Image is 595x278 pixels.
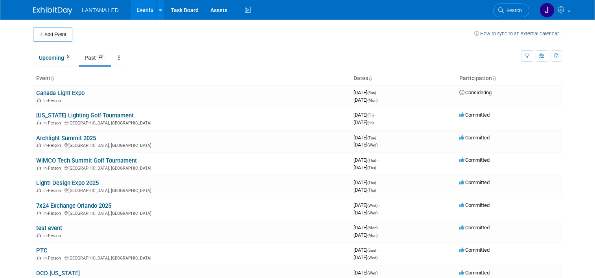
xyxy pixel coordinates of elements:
span: - [377,179,378,185]
div: [GEOGRAPHIC_DATA], [GEOGRAPHIC_DATA] [36,165,347,171]
span: In-Person [43,166,63,171]
span: Considering [459,90,492,95]
span: (Sun) [367,91,376,95]
a: test event [36,225,62,232]
img: Jane Divis [540,3,554,18]
a: Archlight Summit 2025 [36,135,96,142]
span: - [379,270,380,276]
div: [GEOGRAPHIC_DATA], [GEOGRAPHIC_DATA] [36,187,347,193]
span: (Thu) [367,181,376,185]
th: Participation [456,72,562,85]
span: (Wed) [367,256,378,260]
span: Committed [459,157,490,163]
img: In-Person Event [37,233,41,237]
th: Dates [350,72,456,85]
img: In-Person Event [37,211,41,215]
span: (Wed) [367,143,378,147]
a: Sort by Start Date [368,75,372,81]
span: [DATE] [354,119,374,125]
span: [DATE] [354,202,380,208]
span: Committed [459,247,490,253]
img: In-Person Event [37,256,41,260]
a: Search [493,4,529,17]
div: [GEOGRAPHIC_DATA], [GEOGRAPHIC_DATA] [36,254,347,261]
span: (Mon) [367,226,378,230]
div: [GEOGRAPHIC_DATA], [GEOGRAPHIC_DATA] [36,142,347,148]
span: - [377,157,378,163]
img: In-Person Event [37,143,41,147]
span: [DATE] [354,247,378,253]
a: Upcoming5 [33,50,77,65]
span: - [377,135,378,141]
span: (Fri) [367,121,374,125]
span: Committed [459,225,490,230]
span: (Thu) [367,188,376,192]
span: (Sun) [367,248,376,252]
span: [DATE] [354,179,378,185]
span: In-Person [43,256,63,261]
span: (Mon) [367,233,378,238]
a: Sort by Participation Type [492,75,496,81]
img: In-Person Event [37,121,41,124]
span: [DATE] [354,112,376,118]
span: Search [504,7,522,13]
span: [DATE] [354,135,378,141]
span: Committed [459,202,490,208]
span: (Tue) [367,136,376,140]
span: - [377,247,378,253]
a: Past23 [79,50,111,65]
span: (Mon) [367,98,378,102]
th: Event [33,72,350,85]
span: - [375,112,376,118]
span: 23 [96,54,105,60]
span: [DATE] [354,157,378,163]
span: In-Person [43,211,63,216]
span: (Thu) [367,166,376,170]
span: [DATE] [354,254,378,260]
span: Committed [459,135,490,141]
span: [DATE] [354,232,378,238]
span: - [377,90,378,95]
span: [DATE] [354,210,378,216]
span: [DATE] [354,270,380,276]
a: Sort by Event Name [50,75,54,81]
img: ExhibitDay [33,7,72,15]
span: 5 [64,54,71,60]
button: Add Event [33,27,72,42]
span: [DATE] [354,90,378,95]
span: [DATE] [354,225,380,230]
div: [GEOGRAPHIC_DATA], [GEOGRAPHIC_DATA] [36,210,347,216]
span: Committed [459,112,490,118]
span: - [379,202,380,208]
img: In-Person Event [37,166,41,170]
span: (Wed) [367,203,378,208]
span: [DATE] [354,142,378,148]
span: In-Person [43,143,63,148]
span: In-Person [43,98,63,103]
span: [DATE] [354,97,378,103]
span: (Wed) [367,271,378,275]
img: In-Person Event [37,188,41,192]
div: [GEOGRAPHIC_DATA], [GEOGRAPHIC_DATA] [36,119,347,126]
span: (Wed) [367,211,378,215]
span: LANTANA LED [82,7,119,13]
a: WiMCO Tech Summit Golf Tournament [36,157,137,164]
a: Light! Design Expo 2025 [36,179,99,187]
span: (Thu) [367,158,376,163]
a: 7x24 Exchange Orlando 2025 [36,202,111,209]
a: DCD [US_STATE] [36,270,80,277]
span: In-Person [43,233,63,238]
a: [US_STATE] Lighting Golf Tournament [36,112,134,119]
a: PTC [36,247,48,254]
span: [DATE] [354,165,376,170]
img: In-Person Event [37,98,41,102]
span: - [379,225,380,230]
span: In-Person [43,188,63,193]
span: In-Person [43,121,63,126]
span: (Fri) [367,113,374,117]
span: Committed [459,270,490,276]
a: How to sync to an external calendar... [474,31,562,37]
span: [DATE] [354,187,376,193]
a: Canada Light Expo [36,90,85,97]
span: Committed [459,179,490,185]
